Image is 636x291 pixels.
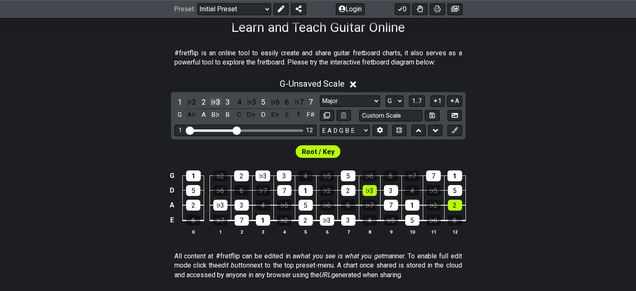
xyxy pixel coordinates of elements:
div: 2 [186,200,200,211]
div: toggle pitch class [294,109,304,121]
th: 6 [316,227,337,236]
button: Edit Tuning [373,125,387,136]
button: Store user defined scale [425,110,439,121]
div: 6 [186,215,200,226]
div: 6 [383,170,398,181]
div: toggle scale degree [234,96,245,108]
em: URL [319,271,331,279]
select: Tuning [320,125,370,136]
div: 5 [405,215,419,226]
div: toggle pitch class [222,109,233,121]
div: 6 [235,185,249,196]
div: toggle pitch class [270,109,281,121]
div: ♭2 [427,200,441,211]
button: Delete [337,110,351,121]
div: 2 [234,170,249,181]
th: 7 [337,227,359,236]
div: 1 [186,170,201,181]
td: A [167,198,177,213]
div: ♭3 [320,215,334,226]
div: 5 [186,185,200,196]
button: Copy [320,110,334,121]
div: toggle scale degree [174,96,185,108]
button: Login [336,3,365,15]
div: ♭6 [362,170,377,181]
div: 2 [299,215,313,226]
button: Create Image [447,110,462,121]
button: Print [430,3,445,15]
div: ♭5 [277,200,291,211]
button: 0 [395,3,410,15]
div: 1 [256,215,270,226]
td: G [167,169,177,183]
div: toggle pitch class [186,109,197,121]
p: All content at #fretflip can be edited in a manner. To enable full edit mode click the next to th... [174,252,462,280]
em: what you see is what you get [296,252,383,260]
div: ♭3 [213,200,227,211]
div: 2 [448,200,462,211]
div: 7 [235,215,249,226]
div: 6 [448,215,462,226]
div: toggle pitch class [246,109,257,121]
th: 11 [423,227,444,236]
div: 5 [448,185,462,196]
div: ♭5 [319,170,334,181]
div: ♭6 [320,200,334,211]
div: toggle scale degree [270,96,281,108]
button: 1..7 [409,95,425,107]
th: 10 [401,227,423,236]
span: 1..7 [412,97,422,105]
td: E [167,213,177,228]
select: Tonic/Root [386,95,404,107]
div: 3 [341,215,355,226]
div: ♭6 [213,185,227,196]
div: 4 [363,215,377,226]
button: First click edit preset to enable marker editing [447,125,462,136]
div: toggle pitch class [210,109,221,121]
div: ♭2 [320,185,334,196]
button: A [447,95,462,107]
div: 2 [341,185,355,196]
button: Move down [428,125,442,136]
div: 3 [384,185,398,196]
div: toggle scale degree [186,96,197,108]
div: 7 [277,185,291,196]
div: 1 [299,185,313,196]
div: 4 [256,200,270,211]
div: 5 [299,200,313,211]
select: Preset [197,3,271,15]
div: 3 [277,170,291,181]
th: 4 [273,227,295,236]
div: toggle scale degree [305,96,316,108]
em: edit button [218,261,250,269]
th: 8 [359,227,380,236]
div: Visible fret range [174,125,317,136]
button: 1 [430,95,444,107]
p: #fretflip is an online tool to easily create and share guitar fretboard charts, it also serves as... [174,49,462,67]
div: 5 [341,170,355,181]
button: Toggle horizontal chord view [392,125,406,136]
th: 3 [252,227,273,236]
div: toggle pitch class [198,109,209,121]
div: 7 [384,200,398,211]
div: toggle scale degree [222,96,233,108]
div: ♭5 [427,185,441,196]
span: G - Unsaved Scale [280,79,345,89]
div: 3 [235,200,249,211]
div: toggle pitch class [174,109,185,121]
div: toggle scale degree [198,96,209,108]
th: 0 [183,227,204,236]
div: toggle pitch class [305,109,316,121]
div: ♭7 [363,200,377,211]
div: ♭3 [255,170,270,181]
button: Create image [447,3,462,15]
button: Share Preset [291,3,306,15]
th: 5 [295,227,316,236]
div: 7 [426,170,441,181]
div: toggle scale degree [246,96,257,108]
div: toggle scale degree [258,96,268,108]
button: Toggle Dexterity for all fretkits [412,3,427,15]
th: 9 [380,227,401,236]
th: 1 [209,227,231,236]
div: ♭2 [213,170,227,181]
